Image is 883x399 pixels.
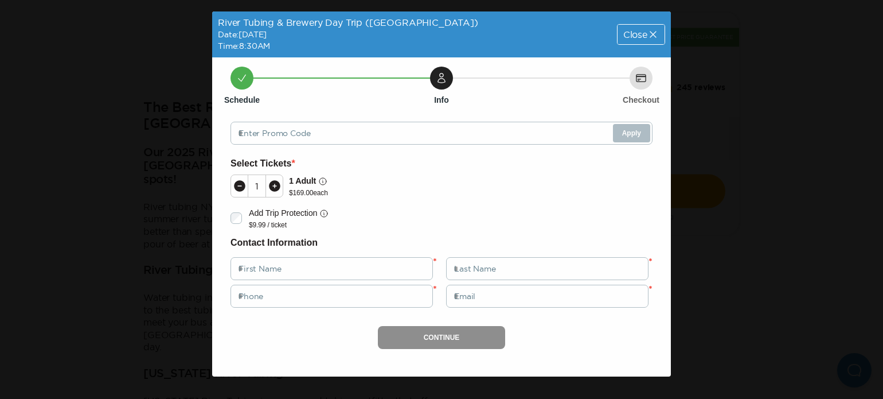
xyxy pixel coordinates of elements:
[289,175,316,188] p: 1 Adult
[230,235,653,250] h6: Contact Information
[249,207,317,220] p: Add Trip Protection
[218,17,478,28] span: River Tubing & Brewery Day Trip ([GEOGRAPHIC_DATA])
[248,181,265,191] div: 1
[289,188,328,197] p: $ 169.00 each
[434,94,449,106] h6: Info
[623,94,659,106] h6: Checkout
[218,30,267,39] span: Date: [DATE]
[218,41,270,51] span: Time: 8:30AM
[230,156,653,171] h6: Select Tickets
[623,30,647,39] span: Close
[224,94,260,106] h6: Schedule
[249,220,329,230] p: $9.99 / ticket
